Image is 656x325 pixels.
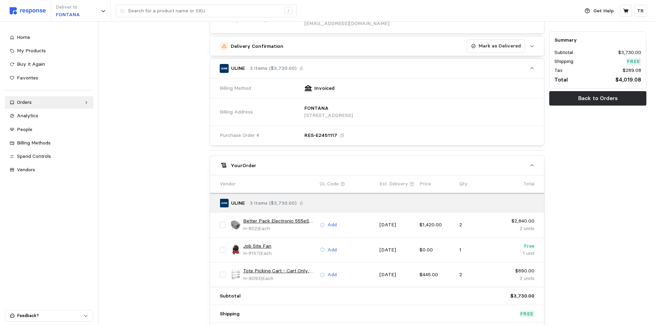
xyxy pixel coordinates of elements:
[284,7,293,15] div: /
[5,123,93,136] a: People
[304,105,329,112] p: FONTANA
[5,96,93,109] a: Orders
[220,132,260,139] span: Purchase Order #
[320,246,337,254] button: Add
[499,275,534,282] p: 2 units
[5,164,93,176] a: Vendors
[210,156,544,175] button: YourOrder
[231,245,241,255] img: H-8157
[220,85,251,92] span: Billing Method
[581,4,618,18] button: Get Help
[554,36,641,44] h5: Summary
[419,180,431,188] p: Price
[379,271,415,279] p: [DATE]
[5,150,93,163] a: Spend Controls
[259,250,272,256] span: | Each
[17,166,35,173] span: Vendors
[479,42,521,50] p: Mark as Delivered
[17,75,38,81] span: Favorites
[17,99,81,106] div: Orders
[320,221,337,229] button: Add
[637,7,644,15] p: TR
[243,267,315,275] a: Tote Picking Cart - Cart Only, 68 x 28 x 70"
[247,199,296,207] p: · 3 Items ($3,730.00)
[243,250,259,256] span: H-8157
[520,310,533,318] p: Free
[17,34,30,40] span: Home
[17,153,51,159] span: Spend Controls
[17,313,83,319] p: Feedback?
[261,275,273,281] span: | Each
[459,221,494,229] p: 2
[554,49,573,56] p: Subtotal
[419,271,455,279] p: $445.00
[231,270,241,280] img: H-9093
[243,225,257,231] span: H-802
[627,58,640,65] p: Free
[549,91,646,106] button: Back to Orders
[554,75,568,84] p: Total
[17,47,46,54] span: My Products
[10,7,46,14] img: svg%3e
[210,36,544,56] button: Delivery ConfirmationMark as Delivered
[379,180,408,188] p: Est. Delivery
[243,217,315,225] a: Better Pack Electronic 555eS Special Offer
[459,271,494,279] p: 2
[419,246,455,254] p: $0.00
[220,108,253,116] span: Billing Address
[5,45,93,57] a: My Products
[128,5,281,17] input: Search for a product name or SKU
[327,221,337,229] p: Add
[327,271,337,279] p: Add
[618,49,641,56] p: $3,730.00
[499,267,534,275] p: $890.00
[554,58,573,65] p: Shipping
[220,310,240,318] p: Shipping
[56,3,80,11] p: Deliver to
[257,225,270,231] span: | Each
[210,59,544,78] button: ULINE· 3 Items ($3,730.00)
[623,67,641,74] p: $289.08
[523,180,534,188] p: Total
[634,5,646,17] button: TR
[247,65,296,72] p: · 3 Items ($3,730.00)
[467,40,525,53] button: Mark as Delivered
[499,242,534,250] p: Free
[327,246,337,254] p: Add
[17,61,45,67] span: Buy It Again
[243,275,261,281] span: H-9093
[510,292,534,300] p: $3,730.00
[304,112,353,119] p: [STREET_ADDRESS]
[320,271,337,279] button: Add
[5,31,93,44] a: Home
[578,94,618,102] p: Back to Orders
[419,221,455,229] p: $1,420.00
[231,43,283,50] h5: Delivery Confirmation
[499,217,534,225] p: $2,840.00
[243,242,271,250] a: Job Site Fan
[379,246,415,254] p: [DATE]
[220,180,236,188] p: Vendor
[5,72,93,84] a: Favorites
[615,75,641,84] p: $4,019.08
[17,112,38,119] span: Analytics
[5,137,93,149] a: Billing Methods
[210,78,544,145] div: ULINE· 3 Items ($3,730.00)
[17,126,32,132] span: People
[304,20,389,28] p: [EMAIL_ADDRESS][DOMAIN_NAME]
[5,110,93,122] a: Analytics
[5,310,93,321] button: Feedback?
[593,7,614,15] p: Get Help
[320,180,339,188] p: GL Code
[56,11,80,19] p: FONTANA
[231,162,256,169] h5: Your Order
[17,140,51,146] span: Billing Methods
[314,85,335,92] p: Invoiced
[499,250,534,257] p: 1 unit
[220,292,241,300] p: Subtotal
[304,132,337,139] p: RES-E2451117
[379,221,415,229] p: [DATE]
[231,199,245,207] p: ULINE
[499,225,534,232] p: 2 units
[554,67,563,74] p: Tax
